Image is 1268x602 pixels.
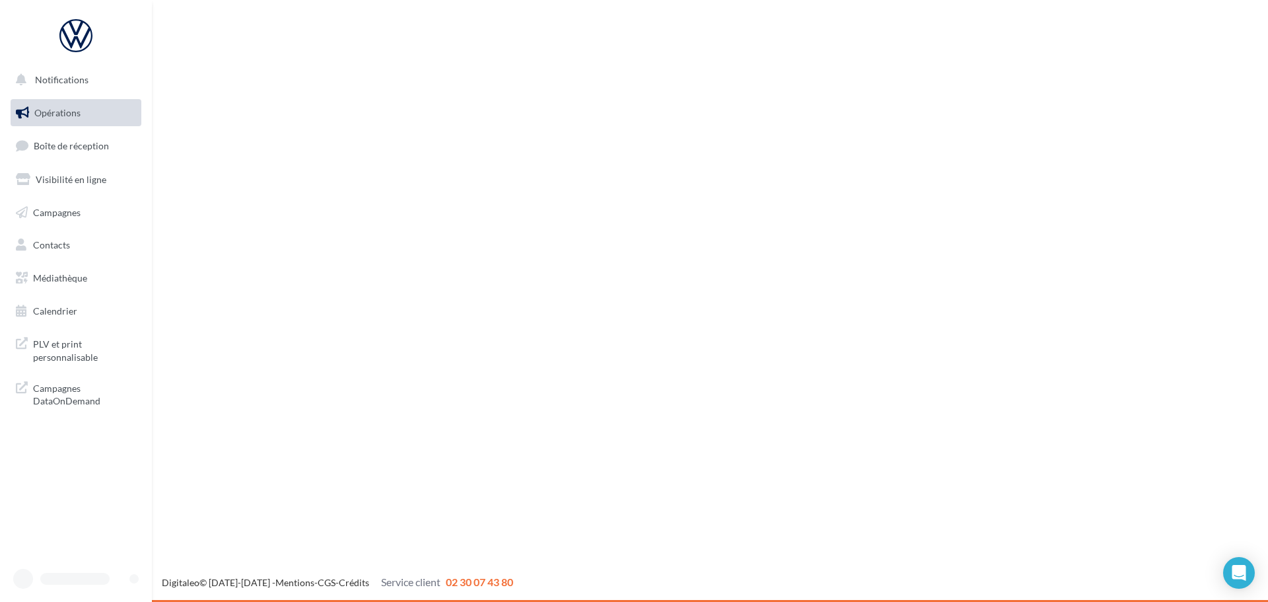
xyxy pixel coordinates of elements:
[8,99,144,127] a: Opérations
[8,231,144,259] a: Contacts
[8,374,144,413] a: Campagnes DataOnDemand
[33,272,87,283] span: Médiathèque
[33,305,77,317] span: Calendrier
[381,576,440,588] span: Service client
[8,330,144,369] a: PLV et print personnalisable
[1223,557,1255,589] div: Open Intercom Messenger
[318,577,335,588] a: CGS
[33,239,70,250] span: Contacts
[8,66,139,94] button: Notifications
[33,206,81,217] span: Campagnes
[162,577,513,588] span: © [DATE]-[DATE] - - -
[33,379,136,408] span: Campagnes DataOnDemand
[8,264,144,292] a: Médiathèque
[8,199,144,227] a: Campagnes
[8,166,144,194] a: Visibilité en ligne
[35,74,88,85] span: Notifications
[8,132,144,160] a: Boîte de réception
[34,107,81,118] span: Opérations
[34,140,109,151] span: Boîte de réception
[275,577,314,588] a: Mentions
[36,174,106,185] span: Visibilité en ligne
[33,335,136,363] span: PLV et print personnalisable
[446,576,513,588] span: 02 30 07 43 80
[339,577,369,588] a: Crédits
[8,297,144,325] a: Calendrier
[162,577,199,588] a: Digitaleo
